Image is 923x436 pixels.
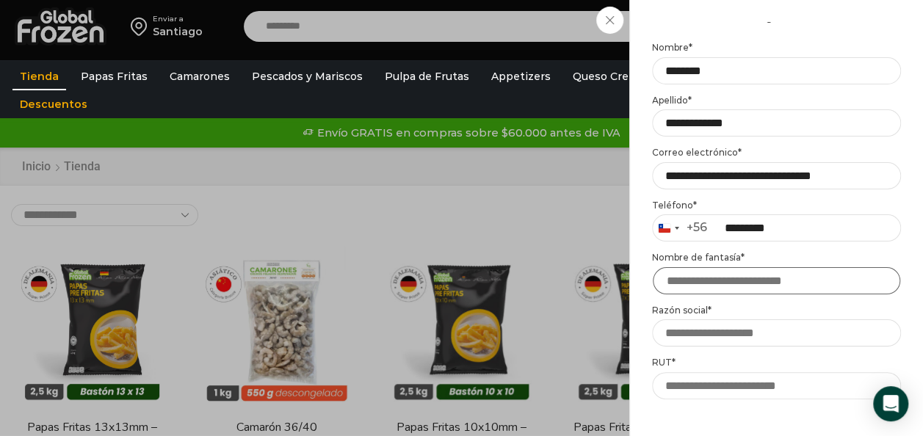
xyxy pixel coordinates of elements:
a: Pulpa de Frutas [377,62,477,90]
a: Queso Crema [565,62,652,90]
div: Open Intercom Messenger [873,386,908,421]
button: Selected country [653,215,707,241]
a: Pescados y Mariscos [245,62,370,90]
a: Appetizers [484,62,558,90]
label: Apellido [652,95,901,106]
label: Nombre de fantasía [652,252,901,264]
a: Descuentos [12,90,95,118]
div: +56 [687,220,707,236]
a: Camarones [162,62,237,90]
a: Tienda [12,62,66,90]
label: Razón social [652,305,901,316]
a: Papas Fritas [73,62,155,90]
label: Correo electrónico [652,147,901,159]
label: Teléfono [652,200,901,211]
label: RUT [652,357,901,368]
label: Nombre [652,42,901,54]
